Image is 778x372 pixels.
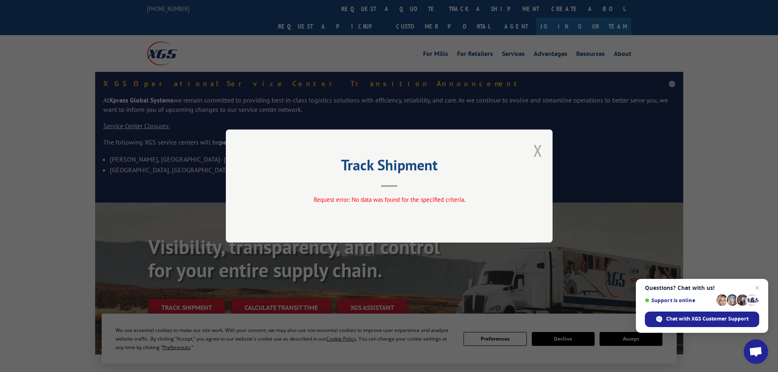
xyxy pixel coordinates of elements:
h2: Track Shipment [267,159,512,175]
button: Close modal [533,140,542,161]
span: Chat with XGS Customer Support [645,312,759,327]
span: Chat with XGS Customer Support [666,315,749,323]
a: Open chat [744,339,768,364]
span: Support is online [645,297,713,303]
span: Request error: No data was found for the specified criteria. [313,196,465,203]
span: Questions? Chat with us! [645,285,759,291]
